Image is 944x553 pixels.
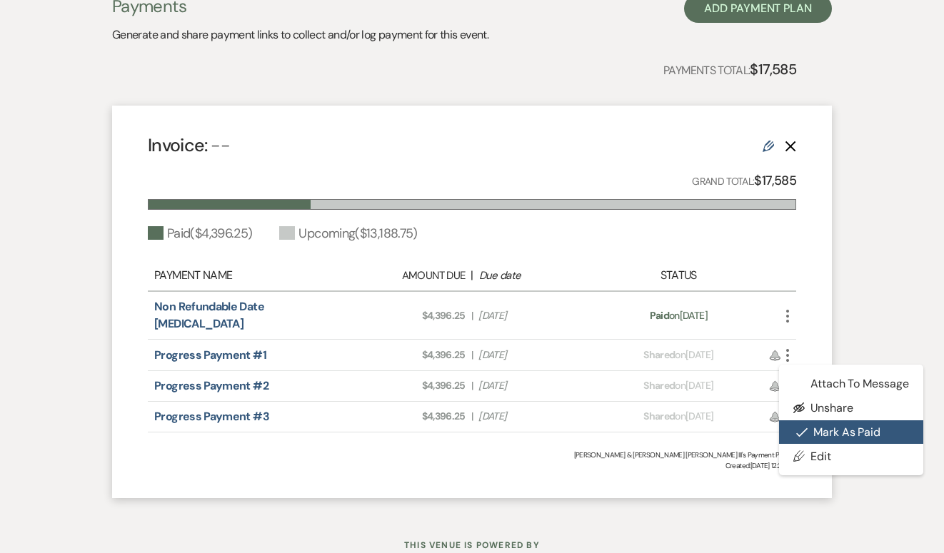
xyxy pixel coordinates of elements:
[650,309,669,322] span: Paid
[154,409,269,424] a: Progress Payment #3
[353,308,466,323] span: $4,396.25
[471,409,473,424] span: |
[479,268,592,284] div: Due date
[148,133,230,158] h4: Invoice:
[663,58,796,81] p: Payments Total:
[478,308,591,323] span: [DATE]
[599,267,758,284] div: Status
[211,133,230,157] span: --
[148,450,796,460] div: [PERSON_NAME] & [PERSON_NAME] [PERSON_NAME] III's Payment Plan #1
[154,378,268,393] a: Progress Payment #2
[643,379,675,392] span: Shared
[148,224,252,243] div: Paid ( $4,396.25 )
[353,347,466,362] span: $4,396.25
[643,410,675,422] span: Shared
[112,26,488,44] p: Generate and share payment links to collect and/or log payment for this event.
[345,267,599,284] div: |
[471,347,473,362] span: |
[643,348,675,361] span: Shared
[599,409,758,424] div: on [DATE]
[754,172,796,189] strong: $17,585
[779,420,923,445] button: Mark as Paid
[478,378,591,393] span: [DATE]
[779,372,923,396] button: Attach to Message
[471,308,473,323] span: |
[599,347,758,362] div: on [DATE]
[148,460,796,471] span: Created: [DATE] 12:39 PM
[478,347,591,362] span: [DATE]
[154,267,345,284] div: Payment Name
[352,268,465,284] div: Amount Due
[779,444,923,468] a: Edit
[353,378,466,393] span: $4,396.25
[478,409,591,424] span: [DATE]
[750,60,796,78] strong: $17,585
[154,299,264,331] a: Non Refundable Date [MEDICAL_DATA]
[599,308,758,323] div: on [DATE]
[154,347,266,362] a: Progress Payment #1
[599,378,758,393] div: on [DATE]
[353,409,466,424] span: $4,396.25
[692,171,796,191] p: Grand Total:
[471,378,473,393] span: |
[279,224,417,243] div: Upcoming ( $13,188.75 )
[779,396,923,420] button: Unshare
